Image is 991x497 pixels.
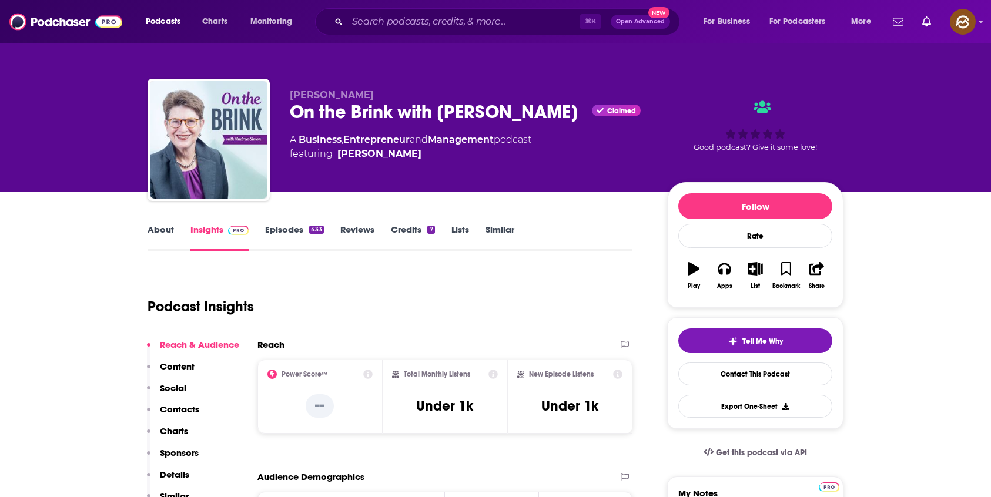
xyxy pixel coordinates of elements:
div: Play [688,283,700,290]
h2: Power Score™ [282,370,327,378]
button: open menu [843,12,886,31]
div: Rate [678,224,832,248]
p: Sponsors [160,447,199,458]
a: About [148,224,174,251]
p: Charts [160,425,188,436]
p: -- [306,394,334,418]
a: Contact This Podcast [678,362,832,385]
p: Social [160,382,186,394]
button: Sponsors [147,447,199,469]
p: Reach & Audience [160,339,239,350]
img: User Profile [950,9,976,35]
button: Social [147,382,186,404]
a: Pro website [819,481,839,492]
div: 433 [309,226,324,234]
span: For Podcasters [769,14,826,30]
h1: Podcast Insights [148,298,254,315]
h2: New Episode Listens [529,370,594,378]
img: Podchaser Pro [819,482,839,492]
img: Podchaser Pro [228,226,249,235]
img: tell me why sparkle [728,337,738,346]
span: and [410,134,428,145]
span: Podcasts [146,14,180,30]
div: List [751,283,760,290]
span: Claimed [607,108,636,114]
img: On the Brink with Andi Simon [150,81,267,199]
button: Bookmark [771,254,801,297]
input: Search podcasts, credits, & more... [347,12,580,31]
div: Bookmark [772,283,800,290]
p: Contacts [160,404,199,415]
button: Contacts [147,404,199,425]
a: Show notifications dropdown [918,12,936,32]
a: InsightsPodchaser Pro [190,224,249,251]
button: Show profile menu [950,9,976,35]
p: Content [160,361,195,372]
button: Open AdvancedNew [611,15,670,29]
div: Good podcast? Give it some love! [667,89,843,162]
button: Export One-Sheet [678,395,832,418]
a: Business [299,134,342,145]
button: open menu [762,12,843,31]
span: Open Advanced [616,19,665,25]
a: Show notifications dropdown [888,12,908,32]
button: Reach & Audience [147,339,239,361]
button: Play [678,254,709,297]
a: Entrepreneur [343,134,410,145]
span: Good podcast? Give it some love! [694,143,817,152]
a: Credits7 [391,224,434,251]
a: Reviews [340,224,374,251]
h2: Reach [257,339,284,350]
a: Get this podcast via API [694,438,816,467]
button: Charts [147,425,188,447]
h2: Audience Demographics [257,471,364,482]
button: Content [147,361,195,382]
img: Podchaser - Follow, Share and Rate Podcasts [9,11,122,33]
button: List [740,254,771,297]
a: Lists [451,224,469,251]
button: open menu [138,12,196,31]
span: Charts [202,14,227,30]
span: [PERSON_NAME] [290,89,374,100]
span: For Business [704,14,750,30]
a: Similar [486,224,514,251]
span: Tell Me Why [742,337,783,346]
button: Apps [709,254,739,297]
div: [PERSON_NAME] [337,147,421,161]
button: open menu [695,12,765,31]
h3: Under 1k [416,397,473,415]
span: featuring [290,147,531,161]
span: ⌘ K [580,14,601,29]
span: , [342,134,343,145]
button: Follow [678,193,832,219]
div: Apps [717,283,732,290]
h3: Under 1k [541,397,598,415]
a: Charts [195,12,235,31]
button: open menu [242,12,307,31]
div: 7 [427,226,434,234]
div: Share [809,283,825,290]
h2: Total Monthly Listens [404,370,470,378]
span: New [648,7,669,18]
span: Logged in as hey85204 [950,9,976,35]
p: Details [160,469,189,480]
span: Monitoring [250,14,292,30]
span: More [851,14,871,30]
a: Episodes433 [265,224,324,251]
button: Share [802,254,832,297]
div: Search podcasts, credits, & more... [326,8,691,35]
a: Management [428,134,494,145]
button: tell me why sparkleTell Me Why [678,328,832,353]
span: Get this podcast via API [716,448,807,458]
button: Details [147,469,189,491]
div: A podcast [290,133,531,161]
